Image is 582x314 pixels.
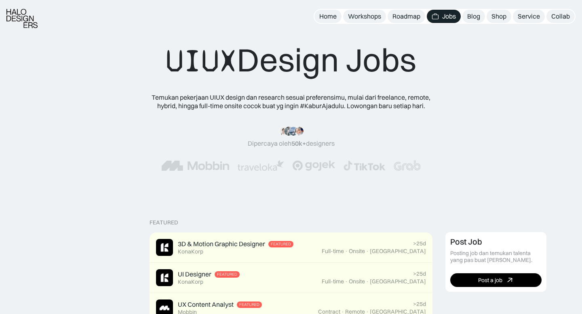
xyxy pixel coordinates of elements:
a: Roadmap [388,10,425,23]
div: · [345,278,348,285]
div: Featured [239,302,259,307]
div: Collab [551,12,570,21]
div: >25d [413,270,426,277]
span: UIUX [166,42,237,80]
a: Workshops [343,10,386,23]
a: Service [513,10,545,23]
a: Collab [546,10,575,23]
div: · [366,278,369,285]
div: Onsite [349,278,365,285]
div: 3D & Motion Graphic Designer [178,240,265,248]
div: Roadmap [392,12,420,21]
span: 50k+ [291,139,306,147]
div: Onsite [349,248,365,255]
div: Workshops [348,12,381,21]
a: Job ImageUI DesignerFeaturedKonaKorp>25dFull-time·Onsite·[GEOGRAPHIC_DATA] [150,263,432,293]
div: Design Jobs [166,40,416,80]
div: [GEOGRAPHIC_DATA] [370,278,426,285]
div: Home [319,12,337,21]
div: [GEOGRAPHIC_DATA] [370,248,426,255]
a: Blog [462,10,485,23]
a: Shop [487,10,511,23]
div: Dipercaya oleh designers [248,139,335,148]
div: · [345,248,348,255]
div: Post a job [478,277,502,284]
a: Home [314,10,342,23]
div: Full-time [322,248,344,255]
div: KonaKorp [178,248,203,255]
img: Job Image [156,239,173,256]
div: Full-time [322,278,344,285]
div: · [366,248,369,255]
img: Job Image [156,269,173,286]
div: Featured [217,272,237,277]
div: UI Designer [178,270,211,278]
a: Job Image3D & Motion Graphic DesignerFeaturedKonaKorp>25dFull-time·Onsite·[GEOGRAPHIC_DATA] [150,232,432,263]
div: Blog [467,12,480,21]
div: Posting job dan temukan talenta yang pas buat [PERSON_NAME]. [450,250,542,264]
div: >25d [413,240,426,247]
div: Service [518,12,540,21]
div: Temukan pekerjaan UIUX design dan research sesuai preferensimu, mulai dari freelance, remote, hyb... [145,93,436,110]
div: Shop [491,12,506,21]
a: Post a job [450,273,542,287]
div: >25d [413,301,426,308]
a: Jobs [427,10,461,23]
div: Featured [150,219,178,226]
div: Featured [271,242,291,247]
div: UX Content Analyst [178,300,234,309]
div: Jobs [442,12,456,21]
div: Post Job [450,237,482,247]
div: KonaKorp [178,278,203,285]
